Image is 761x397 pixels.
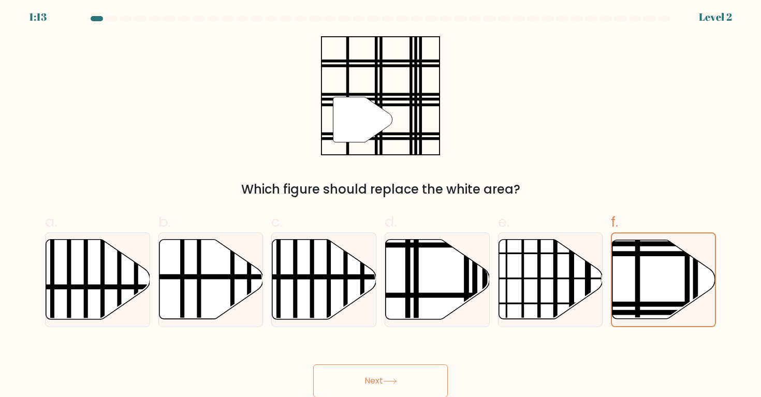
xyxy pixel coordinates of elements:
[29,9,47,25] div: 1:13
[158,212,171,232] span: b.
[699,9,732,25] div: Level 2
[498,212,509,232] span: e.
[45,212,57,232] span: a.
[385,212,397,232] span: d.
[611,212,618,232] span: f.
[271,212,283,232] span: c.
[333,97,392,142] g: "
[51,180,710,199] div: Which figure should replace the white area?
